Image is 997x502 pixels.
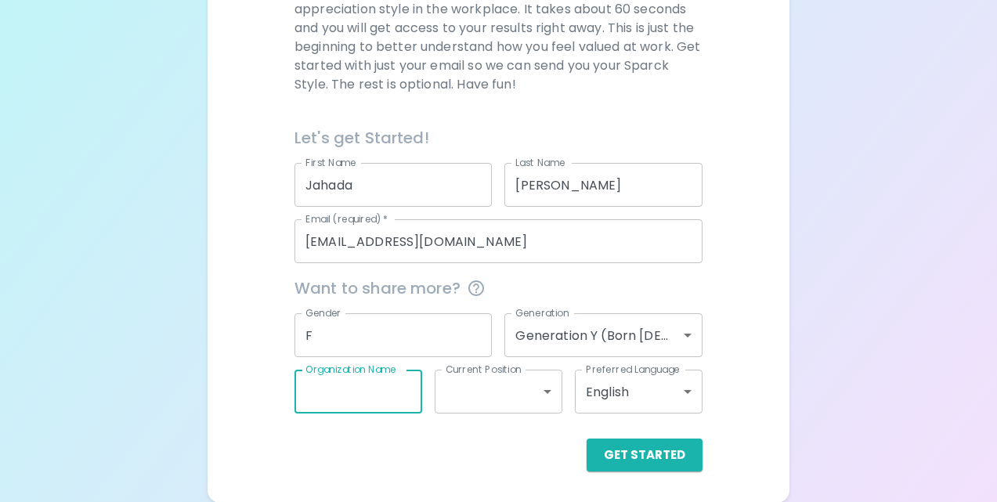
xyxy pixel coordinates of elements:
[446,363,522,376] label: Current Position
[515,306,569,320] label: Generation
[586,363,680,376] label: Preferred Language
[467,279,486,298] svg: This information is completely confidential and only used for aggregated appreciation studies at ...
[305,156,356,169] label: First Name
[515,156,565,169] label: Last Name
[504,313,702,357] div: Generation Y (Born [DEMOGRAPHIC_DATA] - [DEMOGRAPHIC_DATA])
[587,439,703,471] button: Get Started
[294,276,703,301] span: Want to share more?
[305,306,341,320] label: Gender
[575,370,703,414] div: English
[305,363,396,376] label: Organization Name
[305,212,388,226] label: Email (required)
[294,125,703,150] h6: Let's get Started!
